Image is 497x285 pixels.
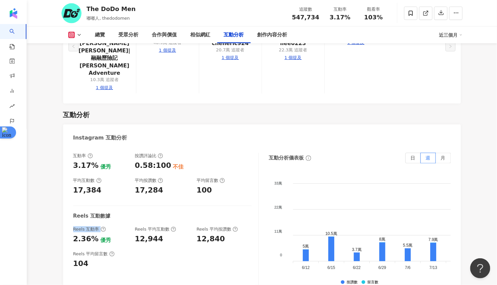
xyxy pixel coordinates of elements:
[197,178,225,184] div: 平均留言數
[87,5,136,13] div: The DoDo Men
[159,47,176,53] div: 1 個提及
[96,85,113,91] div: 1 個提及
[73,161,99,171] div: 3.17%
[274,205,282,209] tspan: 22萬
[95,31,105,39] div: 總覽
[119,31,139,39] div: 受眾分析
[470,258,490,278] iframe: Help Scout Beacon - Open
[222,55,239,61] div: 1 個提及
[197,234,225,244] div: 12,840
[439,30,463,40] div: 近三個月
[9,24,23,50] a: search
[135,226,176,232] div: Reels 平均互動數
[197,185,212,196] div: 100
[73,234,99,244] div: 2.36%
[328,6,353,13] div: 互動率
[135,161,171,171] div: 0.58:100
[330,14,350,21] span: 3.17%
[292,6,320,13] div: 追蹤數
[63,110,90,119] div: 互動分析
[269,155,304,162] div: 互動分析儀表板
[191,31,211,39] div: 相似網紅
[292,14,320,21] span: 547,734
[279,47,307,53] div: 22.3萬 追蹤者
[100,163,111,171] div: 優秀
[274,182,282,186] tspan: 33萬
[257,31,287,39] div: 創作內容分析
[224,31,244,39] div: 互動分析
[347,280,358,285] div: 按讚數
[284,55,301,61] div: 1 個提及
[73,185,102,196] div: 17,384
[441,156,446,161] span: 月
[152,31,177,39] div: 合作與價值
[135,234,163,244] div: 12,944
[73,251,115,257] div: Reels 平均留言數
[61,3,82,23] img: KOL Avatar
[364,14,383,21] span: 103%
[73,178,102,184] div: 平均互動數
[173,163,183,171] div: 不佳
[73,259,89,269] div: 104
[426,156,430,161] span: 週
[100,237,111,244] div: 優秀
[87,16,130,21] span: 嘟嘟人, thedodomen
[73,134,127,141] div: Instagram 互動分析
[446,41,456,51] button: right
[69,41,79,51] button: left
[280,253,282,257] tspan: 0
[79,25,131,77] a: 融融|[PERSON_NAME]|[PERSON_NAME] [PERSON_NAME]|融融歷險記[PERSON_NAME] Adventure
[302,266,310,270] tspan: 6/12
[379,266,387,270] tspan: 6/29
[405,266,411,270] tspan: 7/6
[135,153,163,159] div: 按讚評論比
[361,6,386,13] div: 觀看率
[90,77,119,83] div: 10.3萬 追蹤者
[305,155,312,162] span: info-circle
[367,280,378,285] div: 留言數
[429,266,438,270] tspan: 7/13
[328,266,336,270] tspan: 6/15
[274,229,282,233] tspan: 11萬
[73,226,106,232] div: Reels 互動率
[135,185,163,196] div: 17,284
[411,156,415,161] span: 日
[353,266,361,270] tspan: 6/22
[9,99,15,114] span: rise
[216,47,244,53] div: 20.7萬 追蹤者
[135,178,163,184] div: 平均按讚數
[73,213,110,220] div: Reels 互動數據
[197,226,238,232] div: Reels 平均按讚數
[8,8,19,19] img: logo icon
[73,153,93,159] div: 互動率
